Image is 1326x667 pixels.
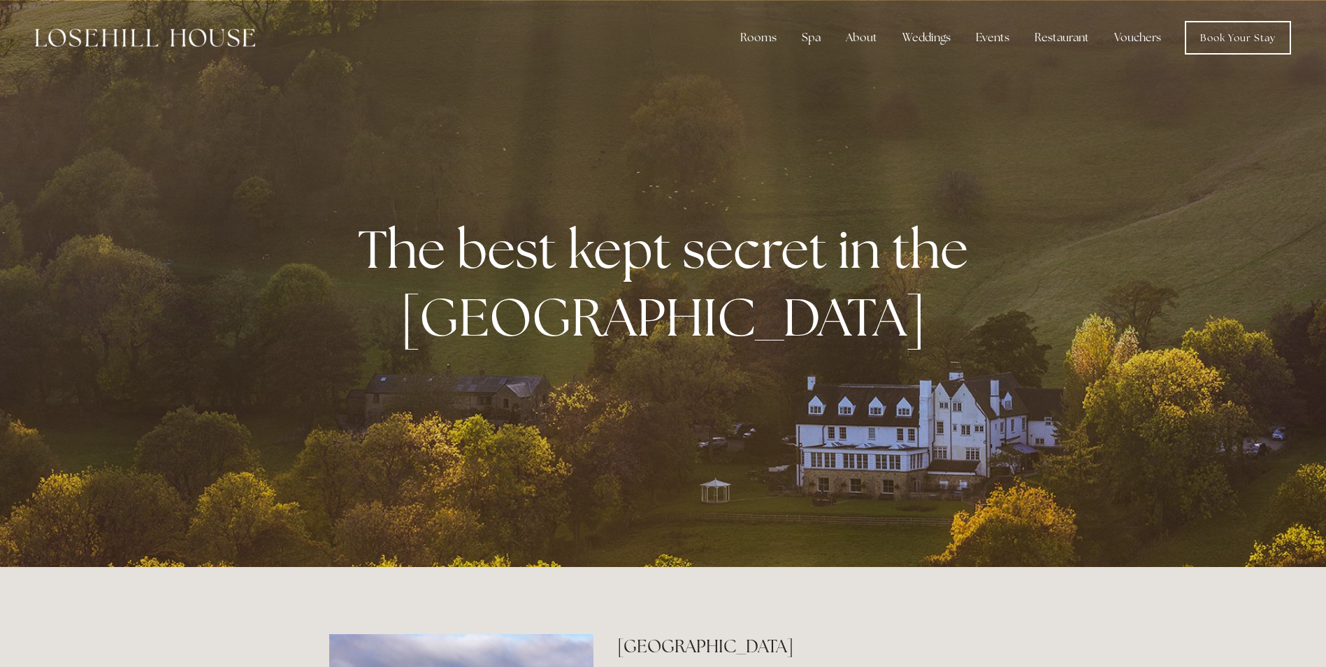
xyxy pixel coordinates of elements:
[729,24,788,52] div: Rooms
[965,24,1021,52] div: Events
[891,24,962,52] div: Weddings
[1185,21,1291,55] a: Book Your Stay
[835,24,888,52] div: About
[791,24,832,52] div: Spa
[358,215,979,352] strong: The best kept secret in the [GEOGRAPHIC_DATA]
[35,29,255,47] img: Losehill House
[1103,24,1172,52] a: Vouchers
[617,634,997,659] h2: [GEOGRAPHIC_DATA]
[1023,24,1100,52] div: Restaurant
